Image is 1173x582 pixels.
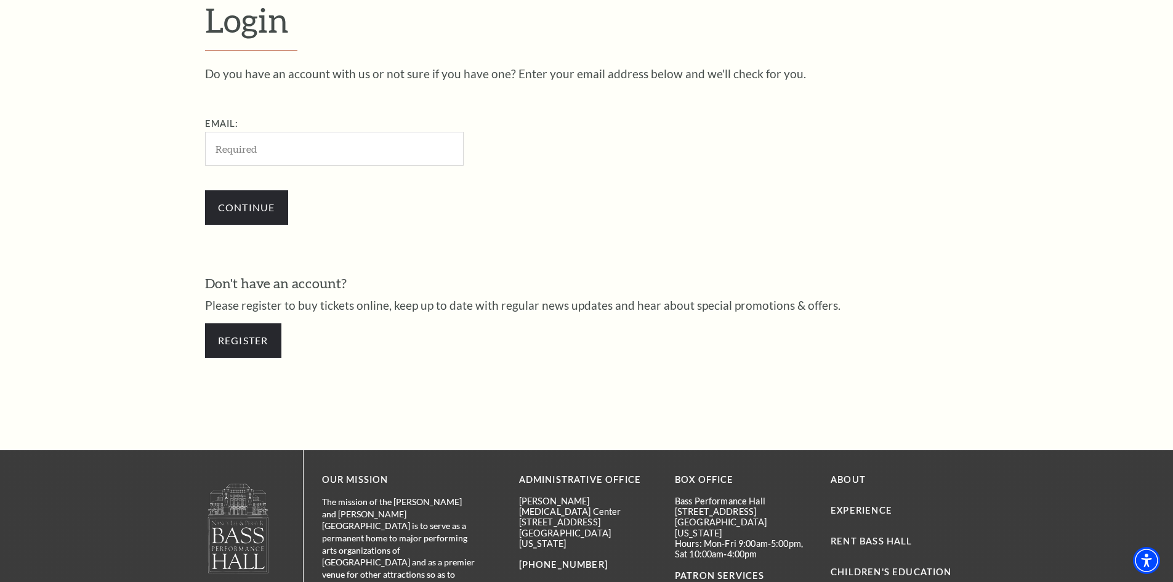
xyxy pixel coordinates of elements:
p: Hours: Mon-Fri 9:00am-5:00pm, Sat 10:00am-4:00pm [675,538,812,560]
p: [PERSON_NAME][MEDICAL_DATA] Center [519,496,656,517]
p: Please register to buy tickets online, keep up to date with regular news updates and hear about s... [205,299,969,311]
input: Required [205,132,464,166]
p: Do you have an account with us or not sure if you have one? Enter your email address below and we... [205,68,969,79]
input: Submit button [205,190,288,225]
img: logo-footer.png [207,483,270,573]
p: OUR MISSION [322,472,476,488]
p: [STREET_ADDRESS] [675,506,812,517]
p: BOX OFFICE [675,472,812,488]
label: Email: [205,118,239,129]
h3: Don't have an account? [205,274,969,293]
p: [STREET_ADDRESS] [519,517,656,527]
p: [GEOGRAPHIC_DATA][US_STATE] [519,528,656,549]
a: About [831,474,866,485]
div: Accessibility Menu [1133,547,1160,574]
a: Experience [831,505,892,515]
a: Rent Bass Hall [831,536,912,546]
p: [PHONE_NUMBER] [519,557,656,573]
a: Register [205,323,281,358]
p: Bass Performance Hall [675,496,812,506]
p: [GEOGRAPHIC_DATA][US_STATE] [675,517,812,538]
p: Administrative Office [519,472,656,488]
